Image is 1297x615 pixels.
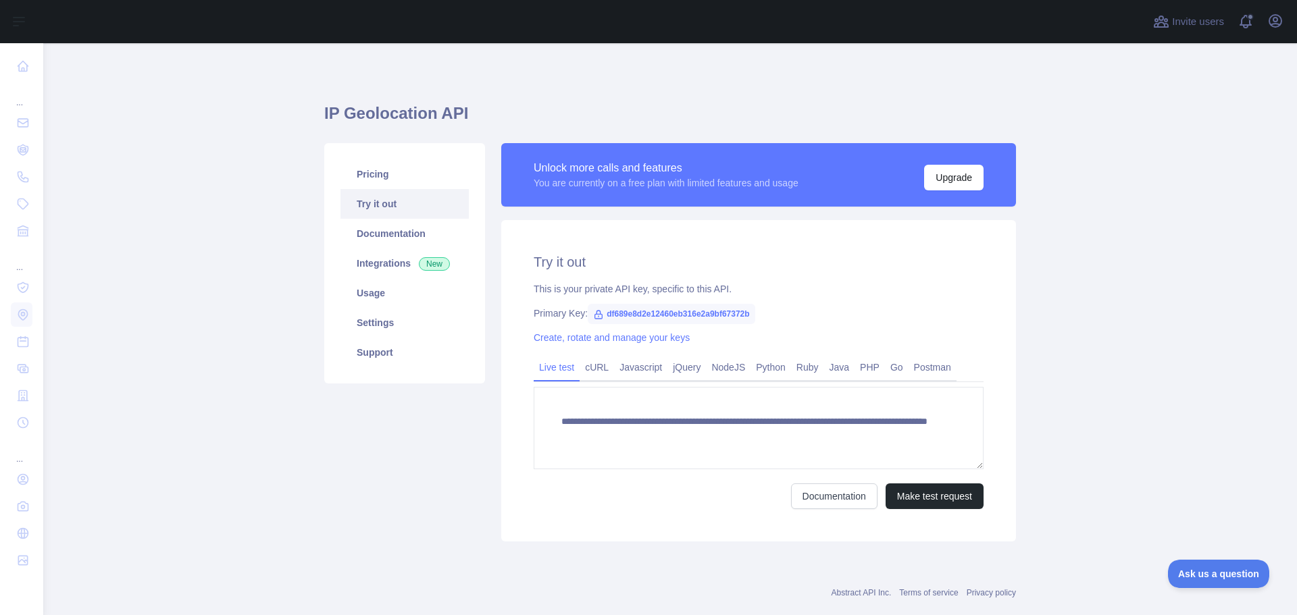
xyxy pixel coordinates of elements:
[886,483,984,509] button: Make test request
[824,356,855,378] a: Java
[614,356,667,378] a: Javascript
[340,278,469,308] a: Usage
[1172,14,1224,30] span: Invite users
[534,282,984,296] div: This is your private API key, specific to this API.
[909,356,957,378] a: Postman
[667,356,706,378] a: jQuery
[534,356,580,378] a: Live test
[885,356,909,378] a: Go
[340,338,469,367] a: Support
[751,356,791,378] a: Python
[588,304,755,324] span: df689e8d2e12460eb316e2a9bf67372b
[11,246,32,273] div: ...
[534,160,798,176] div: Unlock more calls and features
[1150,11,1227,32] button: Invite users
[11,81,32,108] div: ...
[832,588,892,597] a: Abstract API Inc.
[580,356,614,378] a: cURL
[534,332,690,343] a: Create, rotate and manage your keys
[791,356,824,378] a: Ruby
[924,165,984,190] button: Upgrade
[340,248,469,278] a: Integrations New
[11,437,32,464] div: ...
[855,356,885,378] a: PHP
[706,356,751,378] a: NodeJS
[324,103,1016,135] h1: IP Geolocation API
[534,176,798,190] div: You are currently on a free plan with limited features and usage
[534,252,984,271] h2: Try it out
[419,257,450,271] span: New
[340,159,469,189] a: Pricing
[791,483,878,509] a: Documentation
[340,189,469,219] a: Try it out
[534,306,984,320] div: Primary Key:
[1168,560,1270,588] iframe: Toggle Customer Support
[967,588,1016,597] a: Privacy policy
[340,308,469,338] a: Settings
[340,219,469,248] a: Documentation
[899,588,958,597] a: Terms of service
